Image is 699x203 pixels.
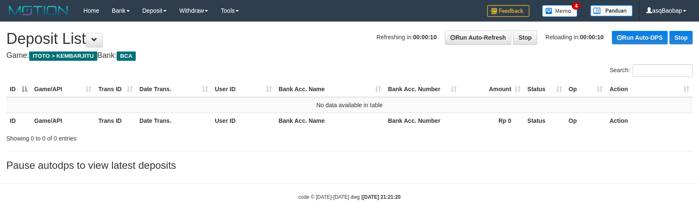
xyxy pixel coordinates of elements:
th: Date Trans.: activate to sort column ascending [136,81,211,97]
th: Trans ID [95,113,136,128]
img: Button%20Memo.svg [542,5,578,17]
h1: Deposit List [6,30,693,47]
small: code © [DATE]-[DATE] dwg | [299,194,401,200]
th: Date Trans. [136,113,211,128]
th: Game/API [31,113,95,128]
strong: 00:00:10 [580,34,604,41]
th: Bank Acc. Number [384,113,460,128]
th: Amount: activate to sort column ascending [460,81,524,97]
th: Action [606,113,693,128]
input: Search: [633,64,693,77]
th: Bank Acc. Name: activate to sort column ascending [275,81,385,97]
h3: Pause autodps to view latest deposits [6,160,693,171]
span: Refreshing in: [376,34,436,41]
th: Bank Acc. Number: activate to sort column ascending [384,81,460,97]
span: Reloading in: [545,34,604,41]
span: 4 [572,2,581,10]
a: Stop [513,30,537,45]
img: panduan.png [590,5,633,16]
th: Op [565,113,606,128]
th: Trans ID: activate to sort column ascending [95,81,136,97]
label: Search: [610,64,693,77]
th: Game/API: activate to sort column ascending [31,81,95,97]
th: ID: activate to sort column descending [6,81,31,97]
th: Status [524,113,565,128]
div: Showing 0 to 0 of 0 entries [6,131,285,143]
th: ID [6,113,31,128]
th: Op: activate to sort column ascending [565,81,606,97]
td: No data available in table [6,97,693,113]
th: Action: activate to sort column ascending [606,81,693,97]
strong: [DATE] 21:21:20 [362,194,400,200]
h4: Game: Bank: [6,51,693,60]
th: Status: activate to sort column ascending [524,81,565,97]
span: ITOTO > KEMBARJITU [29,51,97,61]
strong: 00:00:10 [413,34,437,41]
span: BCA [117,51,136,61]
img: Feedback.jpg [487,5,529,17]
a: Stop [669,31,693,44]
th: User ID: activate to sort column ascending [211,81,275,97]
th: Rp 0 [460,113,524,128]
a: Run Auto-Refresh [445,30,511,45]
th: Bank Acc. Name [275,113,385,128]
a: Run Auto-DPS [612,31,668,44]
img: MOTION_logo.png [6,4,71,17]
th: User ID [211,113,275,128]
